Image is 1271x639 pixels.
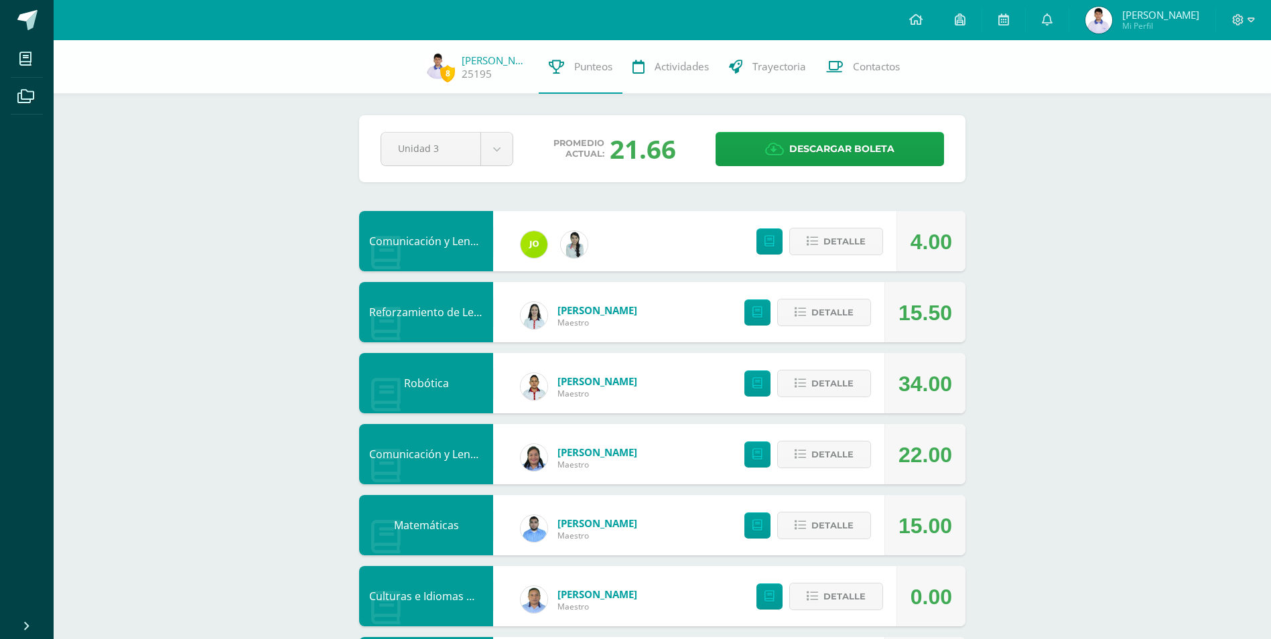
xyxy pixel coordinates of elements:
span: Contactos [853,60,900,74]
div: Comunicación y Lenguaje Idioma Español [359,424,493,484]
div: 0.00 [911,567,952,627]
a: [PERSON_NAME] [557,587,637,601]
div: Comunicación y Lenguaje, Idioma Extranjero [359,211,493,271]
img: a2a68af206104431f9ff9193871d4f52.png [521,302,547,329]
span: Maestro [557,530,637,541]
span: Detalle [811,300,854,325]
div: 15.50 [898,283,952,343]
span: Maestro [557,388,637,399]
img: 937d777aa527c70189f9fb3facc5f1f6.png [561,231,588,258]
a: [PERSON_NAME] [557,303,637,317]
span: Maestro [557,459,637,470]
button: Detalle [777,370,871,397]
button: Detalle [777,512,871,539]
span: Mi Perfil [1122,20,1199,31]
button: Detalle [777,441,871,468]
img: 2c9694ff7bfac5f5943f65b81010a575.png [521,373,547,400]
span: Detalle [823,229,866,254]
a: [PERSON_NAME] [462,54,529,67]
span: Detalle [811,513,854,538]
div: 22.00 [898,425,952,485]
div: 21.66 [610,131,676,166]
a: Trayectoria [719,40,816,94]
div: Culturas e Idiomas Mayas Garífuna o Xinca [359,566,493,626]
button: Detalle [777,299,871,326]
img: 8a517a26fde2b7d9032ce51f9264dd8d.png [521,444,547,471]
a: [PERSON_NAME] [557,374,637,388]
img: ee48be0ea3c54553fe66209c3883ed6b.png [1085,7,1112,33]
div: Matemáticas [359,495,493,555]
a: Unidad 3 [381,133,513,165]
button: Detalle [789,583,883,610]
span: Detalle [811,371,854,396]
div: Reforzamiento de Lectura [359,282,493,342]
span: Promedio actual: [553,138,604,159]
a: Contactos [816,40,910,94]
span: Punteos [574,60,612,74]
img: 79eb5cb28572fb7ebe1e28c28929b0fa.png [521,231,547,258]
span: Trayectoria [752,60,806,74]
div: 34.00 [898,354,952,414]
span: Unidad 3 [398,133,464,164]
span: Descargar boleta [789,133,894,165]
span: [PERSON_NAME] [1122,8,1199,21]
a: Actividades [622,40,719,94]
button: Detalle [789,228,883,255]
span: Maestro [557,317,637,328]
span: Actividades [655,60,709,74]
span: 8 [440,65,455,82]
div: 15.00 [898,496,952,556]
a: Punteos [539,40,622,94]
a: Descargar boleta [716,132,944,166]
img: 58211983430390fd978f7a65ba7f1128.png [521,586,547,613]
a: [PERSON_NAME] [557,516,637,530]
a: 25195 [462,67,492,81]
span: Maestro [557,601,637,612]
a: [PERSON_NAME] [557,445,637,459]
img: ee48be0ea3c54553fe66209c3883ed6b.png [425,52,452,79]
span: Detalle [823,584,866,609]
span: Detalle [811,442,854,467]
img: 54ea75c2c4af8710d6093b43030d56ea.png [521,515,547,542]
div: 4.00 [911,212,952,272]
div: Robótica [359,353,493,413]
